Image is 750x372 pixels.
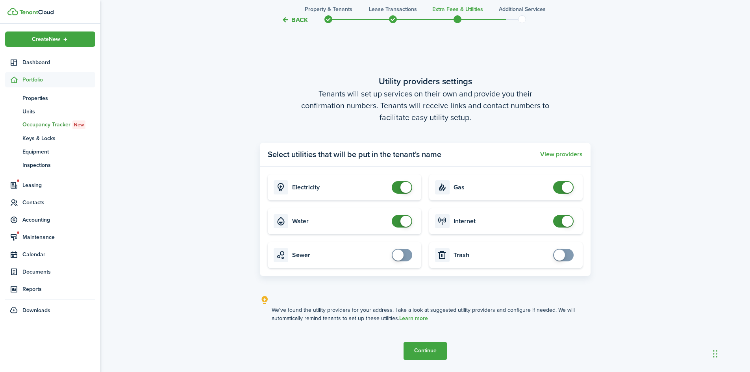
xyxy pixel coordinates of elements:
[22,161,95,169] span: Inspections
[260,75,591,88] wizard-step-header-title: Utility providers settings
[260,296,270,305] i: outline
[19,10,54,15] img: TenantCloud
[22,216,95,224] span: Accounting
[7,8,18,15] img: TenantCloud
[404,342,447,360] button: Continue
[305,5,352,13] h3: Property & Tenants
[5,145,95,158] a: Equipment
[5,118,95,131] a: Occupancy TrackerNew
[22,250,95,259] span: Calendar
[22,233,95,241] span: Maintenance
[22,306,50,315] span: Downloads
[713,342,718,366] div: Drag
[22,181,95,189] span: Leasing
[22,268,95,276] span: Documents
[22,58,95,67] span: Dashboard
[292,252,388,259] card-title: Sewer
[499,5,546,13] h3: Additional Services
[454,252,549,259] card-title: Trash
[432,5,483,13] h3: Extra fees & Utilities
[5,281,95,297] a: Reports
[292,184,388,191] card-title: Electricity
[540,151,583,158] button: View providers
[5,158,95,172] a: Inspections
[22,94,95,102] span: Properties
[454,218,549,225] card-title: Internet
[292,218,388,225] card-title: Water
[281,16,308,24] button: Back
[22,134,95,143] span: Keys & Locks
[711,334,750,372] iframe: Chat Widget
[454,184,549,191] card-title: Gas
[22,148,95,156] span: Equipment
[32,37,60,42] span: Create New
[22,120,95,129] span: Occupancy Tracker
[74,121,84,128] span: New
[5,105,95,118] a: Units
[22,285,95,293] span: Reports
[22,107,95,116] span: Units
[272,306,591,322] explanation-description: We've found the utility providers for your address. Take a look at suggested utility providers an...
[399,315,428,322] a: Learn more
[268,148,441,160] panel-main-title: Select utilities that will be put in the tenant's name
[5,31,95,47] button: Open menu
[22,76,95,84] span: Portfolio
[260,88,591,123] wizard-step-header-description: Tenants will set up services on their own and provide you their confirmation numbers. Tenants wil...
[5,131,95,145] a: Keys & Locks
[5,55,95,70] a: Dashboard
[369,5,417,13] h3: Lease Transactions
[22,198,95,207] span: Contacts
[5,91,95,105] a: Properties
